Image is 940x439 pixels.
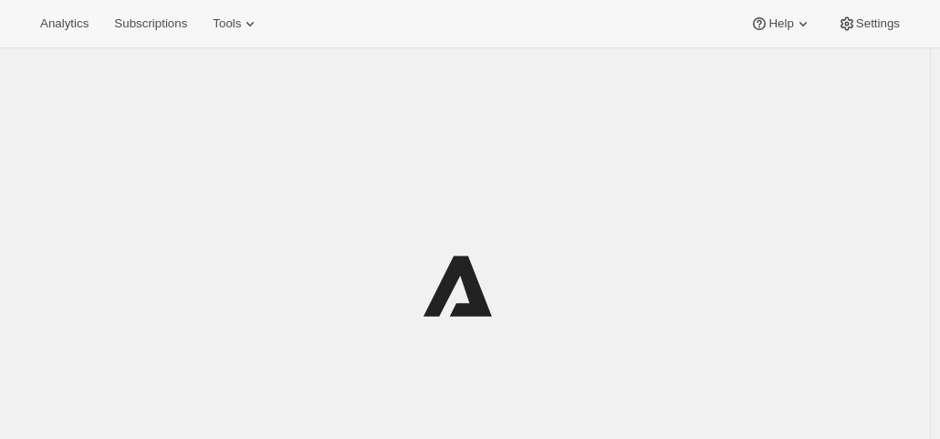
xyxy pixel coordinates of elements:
[856,16,900,31] span: Settings
[103,11,198,37] button: Subscriptions
[768,16,793,31] span: Help
[114,16,187,31] span: Subscriptions
[202,11,270,37] button: Tools
[213,16,241,31] span: Tools
[40,16,89,31] span: Analytics
[29,11,99,37] button: Analytics
[827,11,911,37] button: Settings
[739,11,822,37] button: Help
